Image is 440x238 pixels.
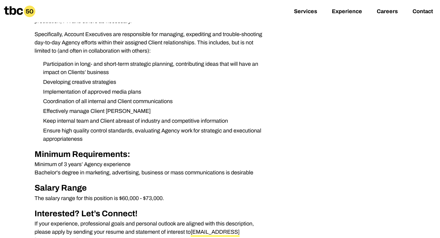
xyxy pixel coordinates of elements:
a: Careers [377,8,398,16]
li: Coordination of all internal and Client communications [38,97,269,106]
a: Experience [332,8,362,16]
p: Minimum of 3 years’ Agency experience Bachelor's degree in marketing, advertising, business or ma... [35,160,269,177]
li: Keep internal team and Client abreast of industry and competitive information [38,117,269,125]
a: Services [294,8,317,16]
a: Contact [413,8,433,16]
li: Effectively manage Client [PERSON_NAME] [38,107,269,115]
h2: Salary Range [35,182,269,194]
li: Participation in long- and short-term strategic planning, contributing ideas that will have an im... [38,60,269,76]
li: Ensure high quality control standards, evaluating Agency work for strategic and executional appro... [38,127,269,143]
p: Specifically, Account Executives are responsible for managing, expediting and trouble-shooting da... [35,30,269,55]
li: Developing creative strategies [38,78,269,86]
h2: Minimum Requirements: [35,148,269,161]
p: The salary range for this position is $60,000 - $73,000. [35,194,269,203]
li: Implementation of approved media plans [38,88,269,96]
h2: Interested? Let’s Connect! [35,207,269,220]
